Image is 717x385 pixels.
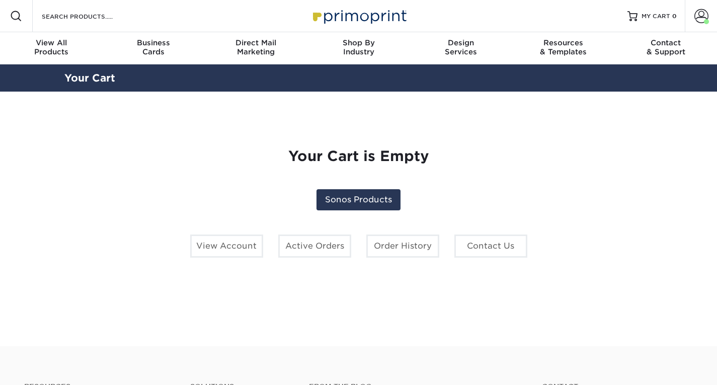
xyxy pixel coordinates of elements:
[205,38,307,47] span: Direct Mail
[512,38,615,56] div: & Templates
[308,5,409,27] img: Primoprint
[642,12,670,21] span: MY CART
[103,38,205,56] div: Cards
[512,38,615,47] span: Resources
[205,32,307,64] a: Direct MailMarketing
[410,38,512,56] div: Services
[512,32,615,64] a: Resources& Templates
[205,38,307,56] div: Marketing
[614,32,717,64] a: Contact& Support
[410,38,512,47] span: Design
[454,235,527,258] a: Contact Us
[614,38,717,56] div: & Support
[103,32,205,64] a: BusinessCards
[64,72,115,84] a: Your Cart
[103,38,205,47] span: Business
[41,10,139,22] input: SEARCH PRODUCTS.....
[307,38,410,47] span: Shop By
[410,32,512,64] a: DesignServices
[307,38,410,56] div: Industry
[672,13,677,20] span: 0
[307,32,410,64] a: Shop ByIndustry
[316,189,401,210] a: Sonos Products
[614,38,717,47] span: Contact
[366,235,439,258] a: Order History
[278,235,351,258] a: Active Orders
[190,235,263,258] a: View Account
[72,148,645,165] h1: Your Cart is Empty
